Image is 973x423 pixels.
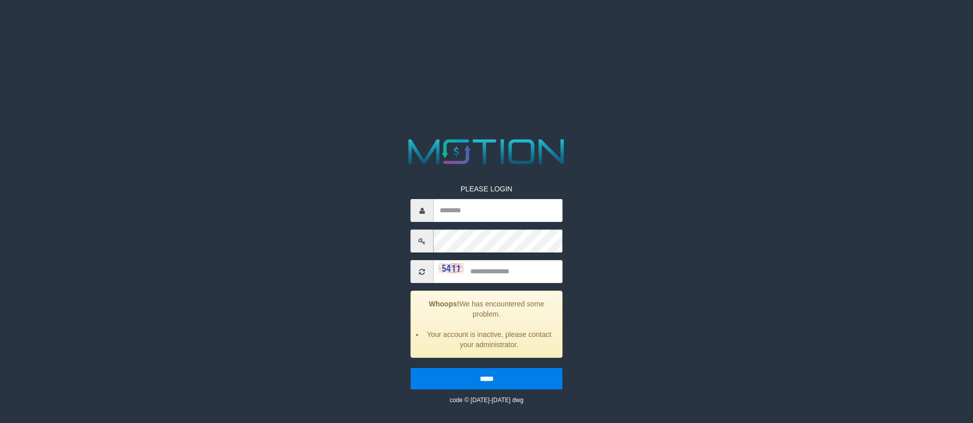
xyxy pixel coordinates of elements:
img: captcha [439,263,464,273]
strong: Whoops! [429,300,460,308]
small: code © [DATE]-[DATE] dwg [449,397,523,404]
div: We has encountered some problem. [411,291,563,358]
li: Your account is inactive, please contact your administrator. [424,329,555,350]
p: PLEASE LOGIN [411,184,563,194]
img: MOTION_logo.png [402,135,572,168]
